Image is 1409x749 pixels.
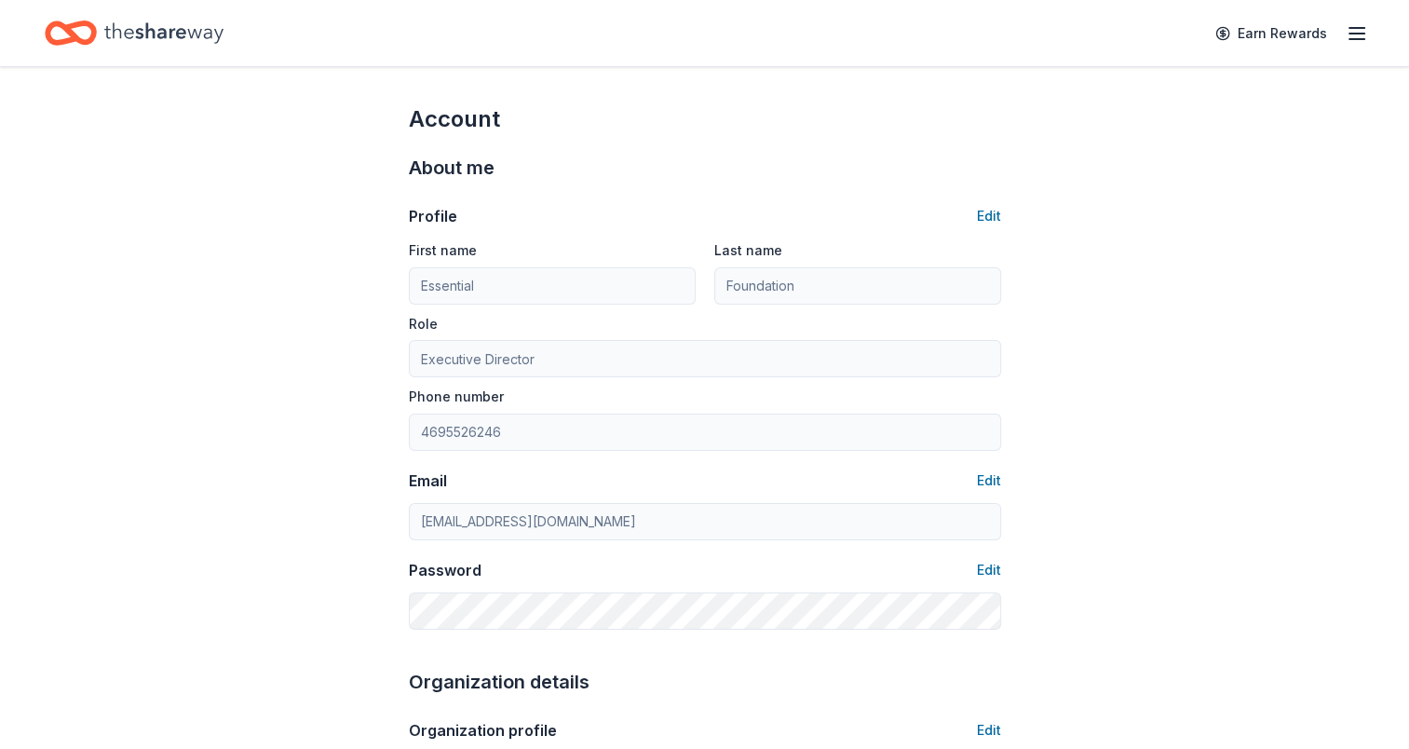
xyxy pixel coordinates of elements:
[977,559,1001,581] button: Edit
[409,719,557,742] div: Organization profile
[714,241,782,260] label: Last name
[409,315,438,334] label: Role
[409,470,447,492] div: Email
[977,719,1001,742] button: Edit
[977,205,1001,227] button: Edit
[409,104,1001,134] div: Account
[409,205,457,227] div: Profile
[1204,17,1338,50] a: Earn Rewards
[409,153,1001,183] div: About me
[409,241,477,260] label: First name
[977,470,1001,492] button: Edit
[409,667,1001,697] div: Organization details
[409,388,504,406] label: Phone number
[409,559,481,581] div: Password
[45,11,224,55] a: Home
